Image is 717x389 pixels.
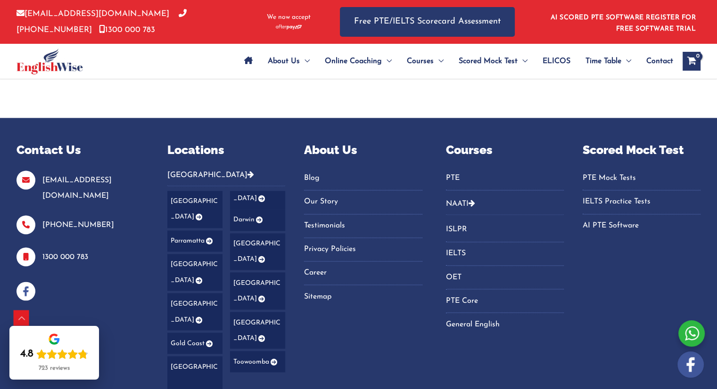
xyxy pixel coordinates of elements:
[446,293,564,308] a: PTE Core
[583,218,701,234] a: AI PTE Software
[583,194,701,210] a: IELTS Practice Tests
[304,170,422,305] nav: Menu
[16,282,35,300] img: facebook-blue-icons.png
[683,52,701,71] a: View Shopping Cart, empty
[304,218,422,234] a: Testimonials
[621,45,631,78] span: Menu Toggle
[167,332,223,354] a: Gold Coast
[20,348,88,361] div: Rating: 4.8 out of 5
[20,348,33,361] div: 4.8
[543,45,570,78] span: ELICOS
[42,177,112,200] a: [EMAIL_ADDRESS][DOMAIN_NAME]
[459,45,518,78] span: Scored Mock Test
[583,170,701,234] nav: Menu
[16,49,83,74] img: cropped-ew-logo
[304,141,422,159] p: About Us
[237,45,673,78] nav: Site Navigation: Main Menu
[399,45,451,78] a: CoursesMenu Toggle
[304,242,422,257] a: Privacy Policies
[677,351,704,378] img: white-facebook.png
[167,230,223,251] a: Parramatta
[267,13,311,22] span: We now accept
[325,45,382,78] span: Online Coaching
[446,170,564,190] nav: Menu
[317,45,399,78] a: Online CoachingMenu Toggle
[16,10,169,18] a: [EMAIL_ADDRESS][DOMAIN_NAME]
[585,45,621,78] span: Time Table
[646,45,673,78] span: Contact
[16,141,144,159] p: Contact Us
[260,45,317,78] a: About UsMenu Toggle
[42,221,114,229] a: [PHONE_NUMBER]
[304,194,422,210] a: Our Story
[304,289,422,304] a: Sitemap
[518,45,527,78] span: Menu Toggle
[446,200,469,208] a: NAATI
[446,316,564,332] a: General English
[167,293,223,330] a: [GEOGRAPHIC_DATA]
[16,10,187,33] a: [PHONE_NUMBER]
[99,26,155,34] a: 1300 000 783
[230,233,285,270] a: [GEOGRAPHIC_DATA]
[451,45,535,78] a: Scored Mock TestMenu Toggle
[340,7,515,37] a: Free PTE/IELTS Scorecard Assessment
[446,222,564,237] a: ISLPR
[446,193,564,215] button: NAATI
[167,170,285,186] button: [GEOGRAPHIC_DATA]
[583,170,701,186] a: PTE Mock Tests
[407,45,434,78] span: Courses
[167,141,285,159] p: Locations
[230,351,285,372] a: Toowoomba
[230,209,285,230] a: Darwin
[276,24,302,30] img: Afterpay-Logo
[446,222,564,332] nav: Menu
[42,253,88,261] a: 1300 000 783
[230,272,285,309] a: [GEOGRAPHIC_DATA]
[446,141,564,344] aside: Footer Widget 4
[16,141,144,300] aside: Footer Widget 1
[230,312,285,349] a: [GEOGRAPHIC_DATA]
[382,45,392,78] span: Menu Toggle
[446,269,564,285] a: OET
[304,170,422,186] a: Blog
[583,141,701,159] p: Scored Mock Test
[300,45,310,78] span: Menu Toggle
[545,7,701,37] aside: Header Widget 1
[268,45,300,78] span: About Us
[304,265,422,281] a: Career
[551,14,696,32] a: AI SCORED PTE SOFTWARE REGISTER FOR FREE SOFTWARE TRIAL
[446,170,564,186] a: PTE
[639,45,673,78] a: Contact
[167,254,223,291] a: [GEOGRAPHIC_DATA]
[535,45,578,78] a: ELICOS
[167,191,223,228] a: [GEOGRAPHIC_DATA]
[304,141,422,316] aside: Footer Widget 3
[446,141,564,159] p: Courses
[39,365,70,372] div: 723 reviews
[446,246,564,261] a: IELTS
[578,45,639,78] a: Time TableMenu Toggle
[434,45,444,78] span: Menu Toggle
